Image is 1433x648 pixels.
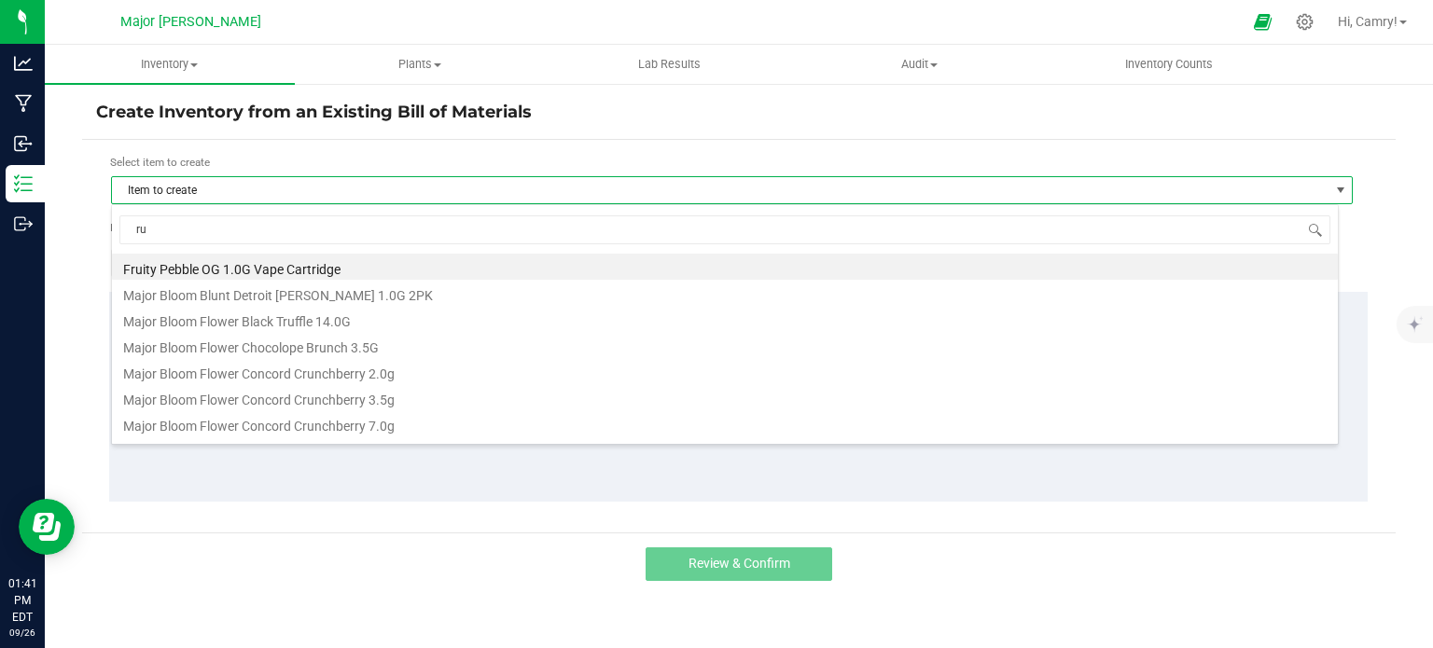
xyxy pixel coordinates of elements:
span: Inventory Counts [1100,56,1238,73]
a: Inventory Counts [1044,45,1294,84]
a: Lab Results [545,45,795,84]
inline-svg: Outbound [14,214,33,233]
span: Item to create [112,177,1329,203]
span: Select item to create [110,156,210,169]
span: Plants [296,56,544,73]
a: Plants [295,45,545,84]
inline-svg: Analytics [14,54,33,73]
span: Review & Confirm [689,556,790,571]
div: Manage settings [1293,13,1316,31]
p: 09/26 [8,626,36,640]
span: Hi, Camry! [1338,14,1398,29]
span: Audit [795,56,1043,73]
span: Inventory [45,56,295,73]
a: Inventory [45,45,295,84]
iframe: Resource center [19,499,75,555]
inline-svg: Manufacturing [14,94,33,113]
h4: Create Inventory from an Existing Bill of Materials [96,101,1382,125]
inline-svg: Inventory [14,174,33,193]
button: Review & Confirm [646,547,832,581]
span: Lab Results [613,56,726,73]
span: Major [PERSON_NAME] [120,14,261,30]
inline-svg: Inbound [14,134,33,153]
p: 01:41 PM EDT [8,575,36,626]
a: Audit [794,45,1044,84]
span: Open Ecommerce Menu [1242,4,1284,40]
